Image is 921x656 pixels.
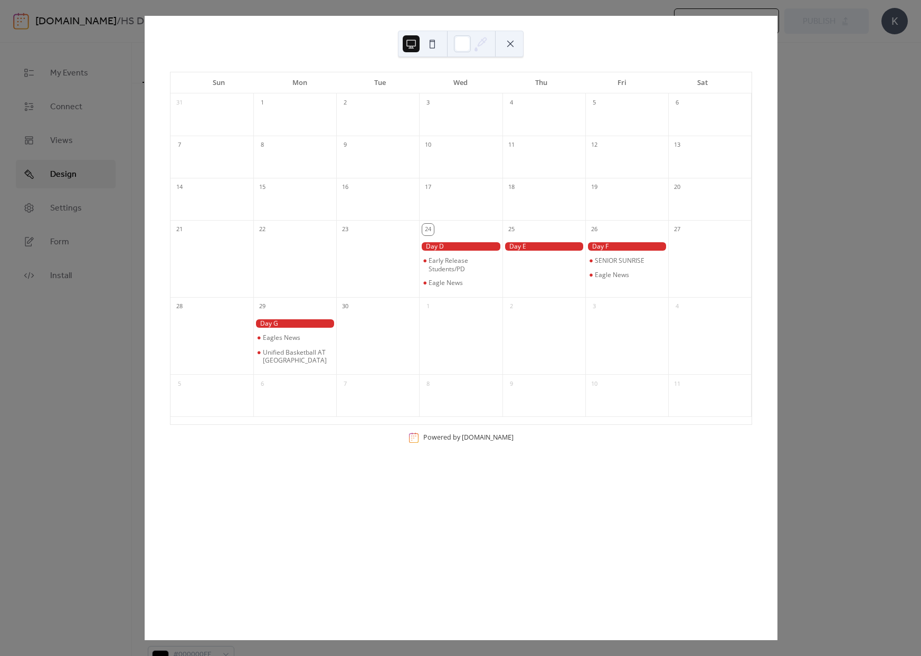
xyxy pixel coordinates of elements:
[588,224,600,235] div: 26
[671,182,683,193] div: 20
[339,182,351,193] div: 16
[588,301,600,312] div: 3
[174,378,185,389] div: 5
[339,301,351,312] div: 30
[671,97,683,109] div: 6
[174,182,185,193] div: 14
[429,279,463,287] div: Eagle News
[585,271,668,279] div: Eagle News
[174,224,185,235] div: 21
[257,139,268,151] div: 8
[253,348,336,365] div: Unified Basketball AT Foxboro
[595,271,629,279] div: Eagle News
[506,139,517,151] div: 11
[263,334,300,342] div: Eagles News
[502,242,585,251] div: Day E
[501,72,582,93] div: Thu
[588,139,600,151] div: 12
[422,139,434,151] div: 10
[263,348,332,365] div: Unified Basketball AT [GEOGRAPHIC_DATA]
[506,182,517,193] div: 18
[588,378,600,389] div: 10
[422,224,434,235] div: 24
[671,224,683,235] div: 27
[339,97,351,109] div: 2
[422,97,434,109] div: 3
[257,224,268,235] div: 22
[419,242,502,251] div: Day D
[421,72,501,93] div: Wed
[340,72,421,93] div: Tue
[174,139,185,151] div: 7
[253,334,336,342] div: Eagles News
[253,319,336,328] div: Day G
[588,97,600,109] div: 5
[588,182,600,193] div: 19
[595,256,644,265] div: SENIOR SUNRISE
[671,378,683,389] div: 11
[257,378,268,389] div: 6
[257,301,268,312] div: 29
[422,378,434,389] div: 8
[419,279,502,287] div: Eagle News
[419,256,502,273] div: Early Release Students/PD
[429,256,498,273] div: Early Release Students/PD
[582,72,662,93] div: Fri
[422,301,434,312] div: 1
[422,182,434,193] div: 17
[671,301,683,312] div: 4
[423,433,514,442] div: Powered by
[259,72,340,93] div: Mon
[585,256,668,265] div: SENIOR SUNRISE
[257,182,268,193] div: 15
[339,378,351,389] div: 7
[339,224,351,235] div: 23
[462,433,514,442] a: [DOMAIN_NAME]
[257,97,268,109] div: 1
[506,301,517,312] div: 2
[662,72,743,93] div: Sat
[671,139,683,151] div: 13
[506,378,517,389] div: 9
[339,139,351,151] div: 9
[179,72,260,93] div: Sun
[585,242,668,251] div: Day F
[174,97,185,109] div: 31
[506,224,517,235] div: 25
[506,97,517,109] div: 4
[174,301,185,312] div: 28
